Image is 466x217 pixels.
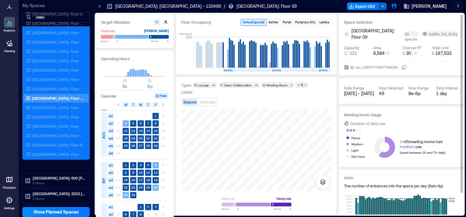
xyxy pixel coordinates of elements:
[131,178,135,182] text: 16
[351,64,354,70] span: ID
[155,121,157,125] text: 8
[139,144,143,147] text: 27
[408,85,429,90] div: Hour Range
[108,192,114,198] span: w5
[351,147,358,153] div: Light
[32,105,84,110] p: [GEOGRAPHIC_DATA]: Floor 10
[2,193,17,212] a: Settings
[386,51,390,55] span: ft²
[154,186,158,189] text: 26
[319,69,327,72] text: [DATE]
[351,153,365,160] div: Not Used
[182,99,198,105] button: Spaces
[147,84,153,89] span: 6p
[115,3,221,9] p: [GEOGRAPHIC_DATA]: [GEOGRAPHIC_DATA] - 133489
[154,178,158,182] text: 19
[379,90,403,97] div: 49
[140,121,142,125] text: 6
[402,50,429,56] button: $ 30 / ft²
[347,204,352,207] tspan: 600
[124,186,128,189] text: 22
[293,19,317,26] button: Portal (no-DC)
[435,51,451,56] span: 197,533
[32,77,84,82] p: [GEOGRAPHIC_DATA]: Floor 07
[162,102,164,107] span: S
[125,121,127,125] text: 4
[379,85,403,90] div: Days Selected
[346,197,352,200] tspan: 1000
[351,135,360,141] div: Heavy
[1,172,18,191] a: Floorplans
[432,45,449,50] div: Total cost
[344,175,459,181] h3: Visits
[344,183,459,188] div: The number of entrances into the space per day ( 8a to 6p )
[3,186,16,190] p: Floorplans
[344,91,374,96] span: [DATE] - [DATE]
[33,181,85,186] p: 0 Floors
[373,45,381,50] div: Area
[140,212,142,216] text: 8
[253,83,259,87] div: 10
[131,193,135,197] text: 30
[101,39,118,43] span: Below %
[147,205,149,209] text: 2
[32,152,84,157] p: [GEOGRAPHIC_DATA]: Floor M1
[124,129,128,133] text: 11
[139,136,143,140] text: 20
[147,163,149,167] text: 4
[131,136,135,140] text: 19
[108,113,114,119] span: w1
[347,210,352,213] tspan: 200
[344,19,459,25] h3: Space Selection
[147,121,149,125] text: 7
[266,83,288,87] div: Meeting Room
[33,196,85,201] p: 2 Floors
[132,171,134,174] text: 9
[108,170,114,176] span: w2
[139,186,143,189] text: 24
[32,12,82,17] p: [GEOGRAPHIC_DATA]: Floor 0
[146,144,150,147] text: 28
[4,49,15,53] p: Cleaning
[274,207,291,211] span: Above %
[32,40,84,45] p: [GEOGRAPHIC_DATA]: Floor 03
[32,58,84,63] p: [GEOGRAPHIC_DATA]: Floor 05
[355,64,398,70] div: spc_1289767744677348184
[350,120,385,127] div: Duration of daily use
[108,162,114,168] span: w1
[124,136,128,140] text: 18
[139,102,142,107] span: W
[155,102,157,107] span: F
[432,51,434,55] span: $
[131,129,135,133] text: 12
[237,3,297,9] p: [GEOGRAPHIC_DATA]: Floor 09
[32,124,84,129] p: [GEOGRAPHIC_DATA]: Floor 12
[132,212,134,216] text: 7
[347,207,352,210] tspan: 400
[140,163,142,167] text: 3
[117,102,119,107] span: S
[32,96,84,101] p: [GEOGRAPHIC_DATA]: Floor 09
[108,120,114,127] span: w2
[400,139,445,149] div: of 5 meeting rooms had use.
[124,178,128,182] text: 15
[3,29,15,32] p: Analytics
[200,100,215,104] span: Heatmap
[154,129,158,133] text: 15
[131,144,135,147] text: 26
[108,204,114,210] span: w1
[289,83,293,87] div: 5
[198,99,217,105] button: Heatmap
[125,102,127,107] span: M
[32,133,84,138] p: [GEOGRAPHIC_DATA]: Floor 13
[146,171,150,174] text: 11
[139,178,143,182] text: 17
[147,102,149,107] span: T
[346,194,352,197] tspan: 1200
[101,178,106,184] span: SEP
[224,69,233,72] text: [DATE]
[422,31,457,36] div: waffle, OA, Entry
[154,144,158,147] text: 29
[146,178,150,182] text: 18
[211,83,216,87] div: 10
